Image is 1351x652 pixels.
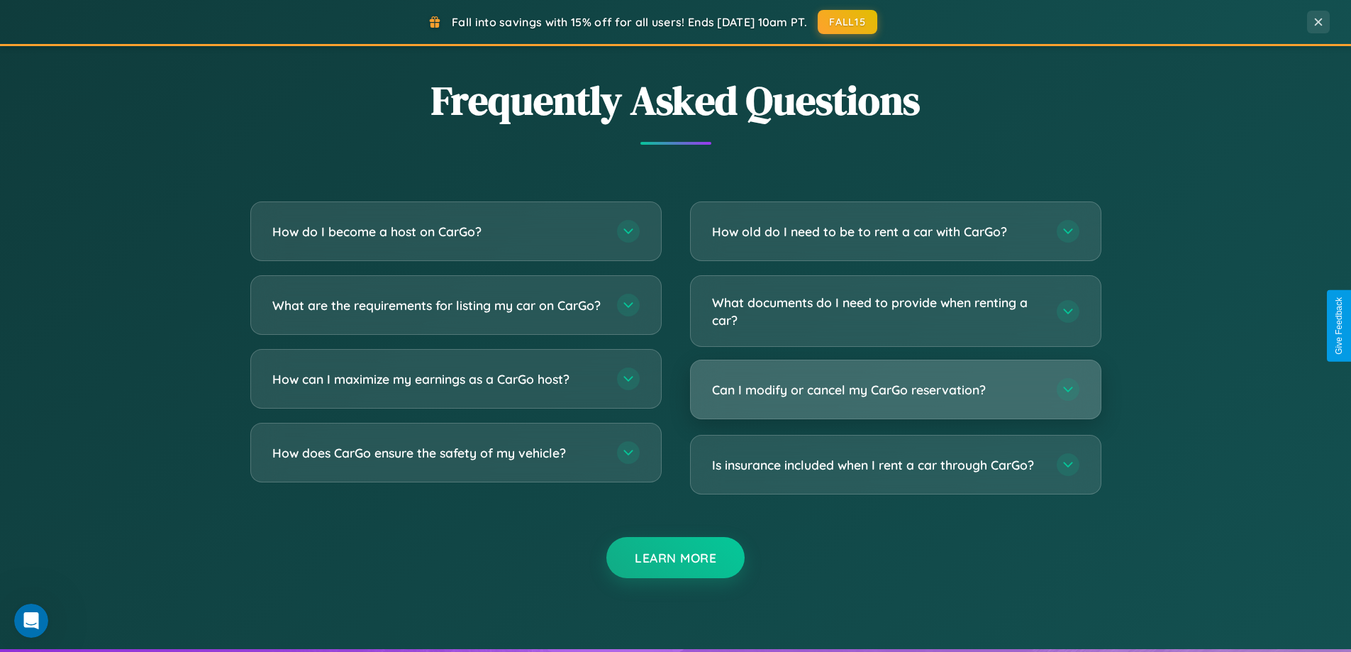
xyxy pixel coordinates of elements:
[14,604,48,638] iframe: Intercom live chat
[272,370,603,388] h3: How can I maximize my earnings as a CarGo host?
[272,444,603,462] h3: How does CarGo ensure the safety of my vehicle?
[272,223,603,241] h3: How do I become a host on CarGo?
[712,294,1043,328] h3: What documents do I need to provide when renting a car?
[1334,297,1344,355] div: Give Feedback
[606,537,745,578] button: Learn More
[818,10,877,34] button: FALL15
[712,456,1043,474] h3: Is insurance included when I rent a car through CarGo?
[272,297,603,314] h3: What are the requirements for listing my car on CarGo?
[712,381,1043,399] h3: Can I modify or cancel my CarGo reservation?
[452,15,807,29] span: Fall into savings with 15% off for all users! Ends [DATE] 10am PT.
[712,223,1043,241] h3: How old do I need to be to rent a car with CarGo?
[250,73,1101,128] h2: Frequently Asked Questions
